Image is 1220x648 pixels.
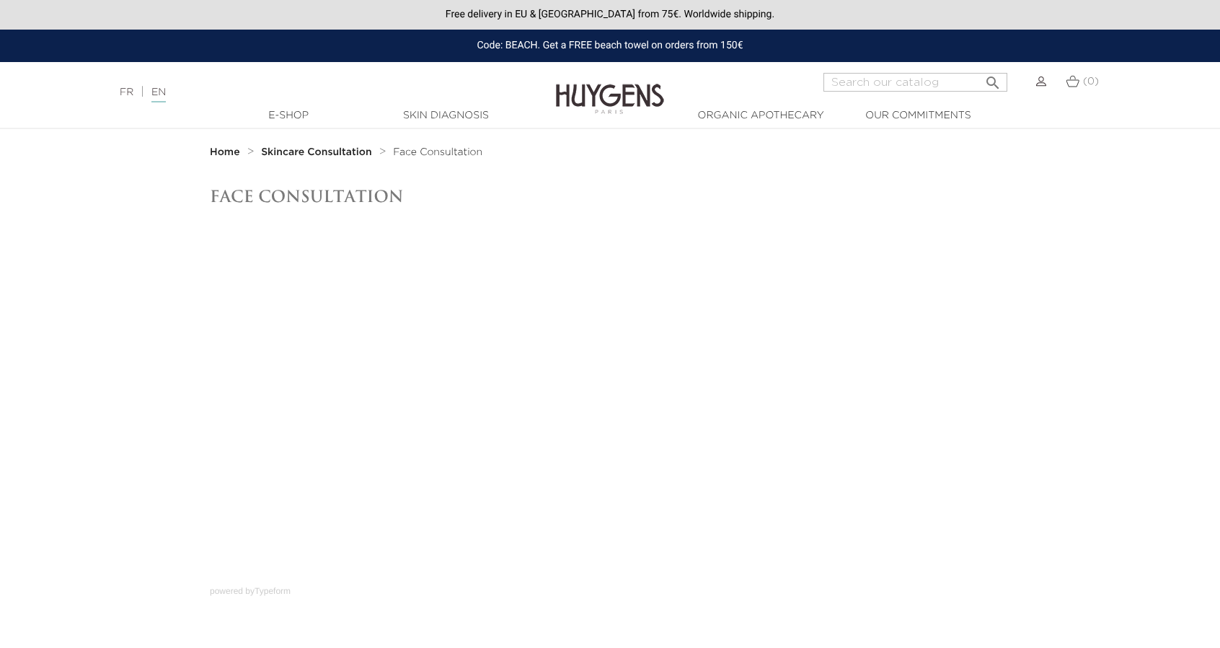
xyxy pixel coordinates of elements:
a: E-Shop [216,108,361,123]
a: Face Consultation [393,146,482,158]
strong: Skincare Consultation [261,147,371,157]
a: FR [120,87,133,97]
button:  [980,69,1006,88]
a: Home [210,146,243,158]
span: Face Consultation [393,147,482,157]
input: Search [823,73,1007,92]
a: Typeform [255,586,291,596]
i:  [984,70,1002,87]
a: Our commitments [846,108,990,123]
h1: Face Consultation [210,187,1010,206]
a: EN [151,87,166,102]
div: | [112,84,498,101]
div: powered by [210,581,1010,597]
strong: Home [210,147,240,157]
a: Organic Apothecary [689,108,833,123]
a: Skin Diagnosis [373,108,518,123]
span: (0) [1083,76,1099,87]
img: Huygens [556,61,664,116]
a: Skincare Consultation [261,146,375,158]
